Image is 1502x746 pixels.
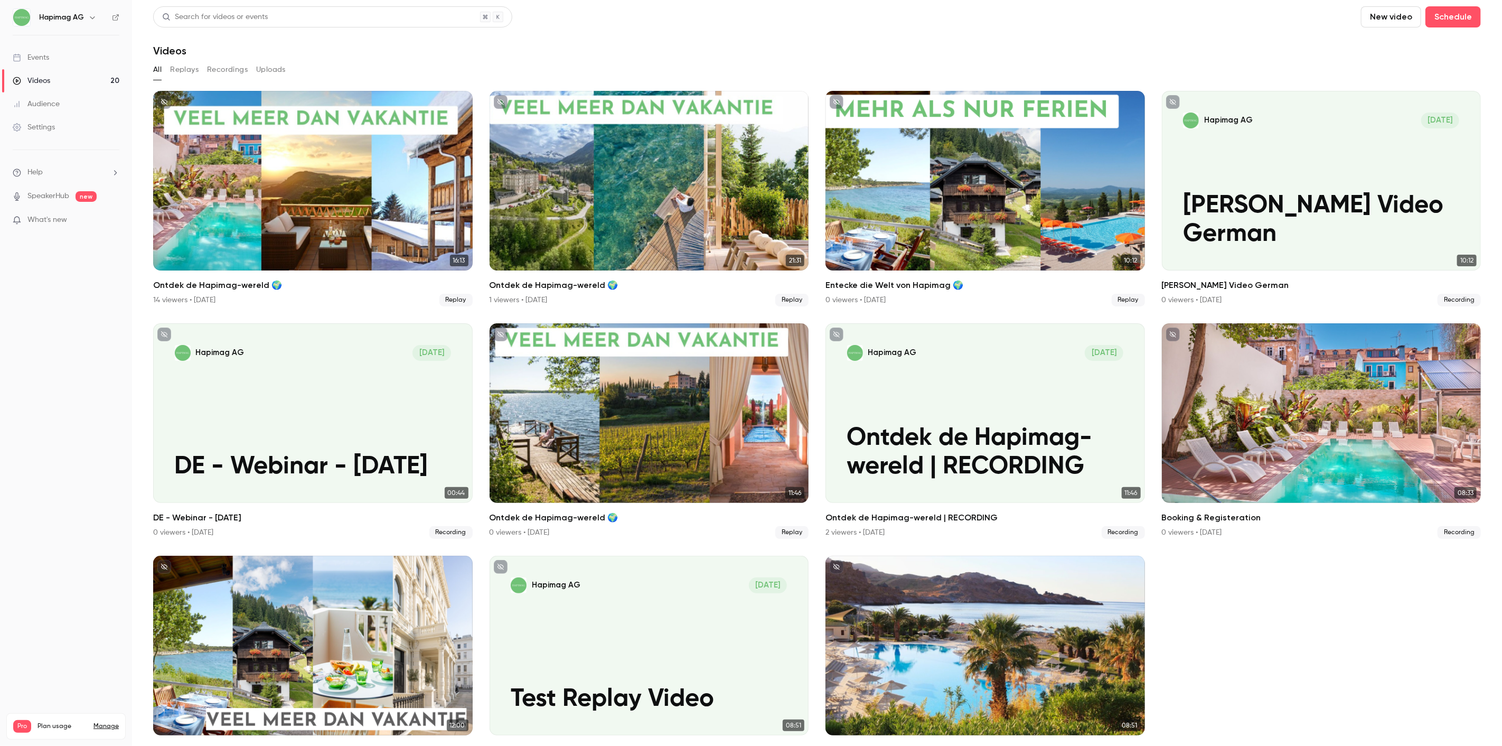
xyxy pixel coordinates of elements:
h2: DE - Webinar - [DATE] [153,511,473,524]
button: unpublished [157,560,171,574]
button: unpublished [830,560,843,574]
div: Videos [13,76,50,86]
span: What's new [27,215,67,226]
img: DE - Webinar - 16.06.25 [175,345,191,361]
p: DE - Webinar - [DATE] [175,453,452,481]
span: 10:12 [1121,255,1141,266]
div: 14 viewers • [DATE] [153,295,215,305]
button: Uploads [256,61,286,78]
li: Ontdek de Hapimag-wereld | RECORDING [825,323,1145,539]
li: Ontdek de Hapimag-wereld 🌍 [153,91,473,306]
button: New video [1361,6,1421,27]
div: 1 viewers • [DATE] [490,295,548,305]
span: Plan usage [37,722,87,731]
span: Replay [775,526,809,539]
a: Nicole Video GermanHapimag AG[DATE][PERSON_NAME] Video German10:12[PERSON_NAME] Video German0 vie... [1162,91,1481,306]
li: help-dropdown-opener [13,167,119,178]
button: All [153,61,162,78]
h2: Booking & Registeration [1162,511,1481,524]
p: Hapimag AG [195,347,244,358]
span: Recording [1438,294,1481,306]
div: 0 viewers • [DATE] [153,527,213,538]
button: Replays [170,61,199,78]
div: 2 viewers • [DATE] [825,527,885,538]
a: 16:1316:13Ontdek de Hapimag-wereld 🌍14 viewers • [DATE]Replay [153,91,473,306]
h1: Videos [153,44,186,57]
h6: Hapimag AG [39,12,84,23]
span: 10:12 [1457,255,1477,266]
a: SpeakerHub [27,191,69,202]
img: Hapimag AG [13,9,30,26]
span: Replay [439,294,473,306]
h2: Ontdek de Hapimag-wereld 🌍 [153,279,473,292]
a: 21:3121:31Ontdek de Hapimag-wereld 🌍1 viewers • [DATE]Replay [490,91,809,306]
p: Hapimag AG [1204,115,1253,126]
span: Recording [429,526,473,539]
span: 00:44 [445,487,468,499]
button: unpublished [830,95,843,109]
div: Audience [13,99,60,109]
span: [DATE] [1421,113,1460,128]
a: 10:1210:12Entecke die Welt von Hapimag 🌍0 viewers • [DATE]Replay [825,91,1145,306]
div: 0 viewers • [DATE] [825,295,886,305]
span: Replay [1112,294,1145,306]
li: Nicole Video German [1162,91,1481,306]
li: Booking & Registeration [1162,323,1481,539]
a: 08:33Booking & Registeration0 viewers • [DATE]Recording [1162,323,1481,539]
img: Ontdek de Hapimag-wereld | RECORDING [847,345,863,361]
p: Hapimag AG [868,347,916,358]
p: Test Replay Video [511,685,787,714]
button: unpublished [1166,328,1180,341]
span: 21:31 [786,255,804,266]
div: Search for videos or events [162,12,268,23]
button: Recordings [207,61,248,78]
span: 16:13 [450,255,468,266]
span: [DATE] [1085,345,1123,361]
span: 08:51 [1119,720,1141,731]
h2: Entecke die Welt von Hapimag 🌍 [825,279,1145,292]
button: unpublished [494,560,508,574]
a: 11:4611:46Ontdek de Hapimag-wereld 🌍0 viewers • [DATE]Replay [490,323,809,539]
button: unpublished [830,328,843,341]
span: Recording [1102,526,1145,539]
a: Ontdek de Hapimag-wereld | RECORDINGHapimag AG[DATE]Ontdek de Hapimag-wereld | RECORDING11:46Ontd... [825,323,1145,539]
li: Entecke die Welt von Hapimag 🌍 [825,91,1145,306]
span: Replay [775,294,809,306]
span: 11:46 [785,487,804,499]
div: Events [13,52,49,63]
span: Recording [1438,526,1481,539]
button: unpublished [157,95,171,109]
a: DE - Webinar - 16.06.25Hapimag AG[DATE]DE - Webinar - [DATE]00:44DE - Webinar - [DATE]0 viewers •... [153,323,473,539]
li: DE - Webinar - 16.06.25 [153,323,473,539]
button: Schedule [1425,6,1481,27]
button: unpublished [494,95,508,109]
h2: Ontdek de Hapimag-wereld 🌍 [490,279,809,292]
span: Pro [13,720,31,733]
span: [DATE] [412,345,451,361]
span: 12:00 [447,720,468,731]
span: new [76,191,97,202]
span: 11:46 [1122,487,1141,499]
li: Ontdek de Hapimag-wereld 🌍 [490,323,809,539]
p: Ontdek de Hapimag-wereld | RECORDING [847,424,1123,482]
div: 0 viewers • [DATE] [490,527,550,538]
span: [DATE] [749,577,787,593]
h2: Ontdek de Hapimag-wereld 🌍 [490,511,809,524]
h2: [PERSON_NAME] Video German [1162,279,1481,292]
span: 08:33 [1454,487,1477,499]
span: 08:51 [783,720,804,731]
img: Nicole Video German [1183,113,1199,128]
p: Hapimag AG [532,580,580,591]
div: 0 viewers • [DATE] [1162,527,1222,538]
button: unpublished [1166,95,1180,109]
li: Ontdek de Hapimag-wereld 🌍 [490,91,809,306]
span: Help [27,167,43,178]
p: [PERSON_NAME] Video German [1183,192,1459,249]
div: Settings [13,122,55,133]
section: Videos [153,6,1481,740]
a: Manage [93,722,119,731]
div: 0 viewers • [DATE] [1162,295,1222,305]
h2: Ontdek de Hapimag-wereld | RECORDING [825,511,1145,524]
button: unpublished [157,328,171,341]
button: unpublished [494,328,508,341]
